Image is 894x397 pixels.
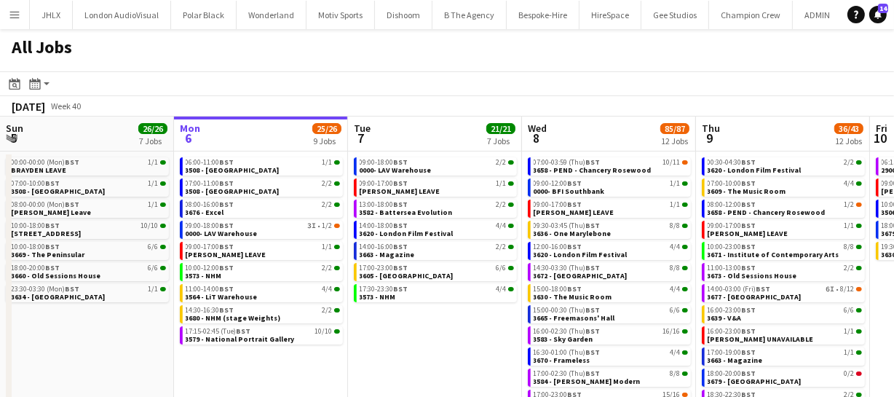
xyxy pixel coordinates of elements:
span: 16:00-23:00 [708,307,756,314]
div: 00:00-00:00 (Mon)BST1/1BRAYDEN LEAVE [6,157,169,178]
span: 3579 - National Portrait Gallery [186,334,295,344]
span: 8/8 [670,370,681,377]
span: 10:00-12:00 [186,264,234,272]
span: 1/1 [670,201,681,208]
a: 16:00-02:30 (Thu)BST16/163583 - Sky Garden [534,326,688,343]
div: 17:00-23:00BST6/63605 - [GEOGRAPHIC_DATA] [354,263,517,284]
button: Motiv Sports [306,1,375,29]
div: 18:00-20:00BST0/23679 - [GEOGRAPHIC_DATA] [702,369,865,390]
a: 18:00-20:00BST6/63660 - Old Sessions House [12,263,166,280]
button: ADMIN [793,1,842,29]
a: 14:00-18:00BST4/43620 - London Film Festival [360,221,514,237]
a: 10:00-12:00BST2/23573 - NHM [186,263,340,280]
span: 0000- LAV Warehouse [360,165,432,175]
div: 17:00-02:30 (Thu)BST8/83584 - [PERSON_NAME] Modern [528,369,691,390]
a: 09:00-18:00BST3I•1/20000- LAV Warehouse [186,221,340,237]
span: 3680 - NHM (stage Weights) [186,313,281,323]
div: [DATE] [12,99,45,114]
span: 3508 - Tottenham Hotspur Stadium [12,186,106,196]
span: ANDY LEAVE [534,208,614,217]
div: 07:00-03:59 (Thu)BST10/113658 - PEND - Chancery Rosewood [528,157,691,178]
span: 10/10 [141,222,159,229]
span: 14:00-18:00 [360,222,408,229]
span: 2/2 [323,201,333,208]
span: 07:00-03:59 (Thu) [534,159,601,166]
div: 23:30-03:30 (Mon)BST1/13634 - [GEOGRAPHIC_DATA] [6,284,169,305]
div: 08:00-00:00 (Mon)BST1/1[PERSON_NAME] Leave [6,200,169,221]
span: Chris Lane UNAVAILABLE [708,334,814,344]
span: 18:00-20:00 [12,264,60,272]
span: 15:00-00:30 (Thu) [534,307,601,314]
span: Tue [354,122,371,135]
span: BST [568,242,582,251]
span: 6/6 [670,307,681,314]
span: BST [394,242,408,251]
div: 07:00-11:00BST2/23508 - [GEOGRAPHIC_DATA] [180,178,343,200]
span: 2/2 [844,264,855,272]
span: 10:00-18:00 [12,243,60,251]
a: 14 [869,6,887,23]
span: 4/4 [497,222,507,229]
div: 09:00-17:00BST1/1[PERSON_NAME] LEAVE [354,178,517,200]
span: 10:00-23:00 [708,243,756,251]
span: BST [586,221,601,230]
span: 3609 - The Music Room [708,186,786,196]
a: 10:00-23:00BST8/83671 - Institute of Contemporary Arts [708,242,862,259]
span: 4/4 [670,349,681,356]
button: Dishoom [375,1,432,29]
a: 16:00-23:00BST1/1[PERSON_NAME] UNAVAILABLE [708,326,862,343]
div: 09:00-12:00BST1/10000- BFI Southbank [528,178,691,200]
span: 3508 - Tottenham Hotspur Stadium [186,186,280,196]
span: 00:30-04:30 [708,159,756,166]
div: 17:15-02:45 (Tue)BST10/103579 - National Portrait Gallery [180,326,343,347]
div: 10:00-23:00BST8/83671 - Institute of Contemporary Arts [702,242,865,263]
span: 23:30-03:30 (Mon) [12,286,80,293]
a: 08:00-00:00 (Mon)BST1/1[PERSON_NAME] Leave [12,200,166,216]
button: JHLX [30,1,73,29]
div: 10:00-12:00BST2/23573 - NHM [180,263,343,284]
span: BST [46,178,60,188]
span: 1/1 [149,201,159,208]
span: 3665 - Freemasons' Hall [534,313,615,323]
span: 1/1 [497,180,507,187]
a: 08:00-12:00BST1/23658 - PEND - Chancery Rosewood [708,200,862,216]
span: 3573 - NHM [186,271,222,280]
a: 17:00-23:00BST6/63605 - [GEOGRAPHIC_DATA] [360,263,514,280]
span: 10:00-18:00 [12,222,60,229]
span: BST [742,305,756,315]
span: 0000- BFI Southbank [534,186,605,196]
div: 16:00-23:00BST6/63639 - V&A [702,305,865,326]
a: 08:00-16:00BST2/23676 - Excel [186,200,340,216]
span: 4/4 [497,286,507,293]
span: 14:30-16:30 [186,307,234,314]
div: 11:00-13:00BST2/23673 - Old Sessions House [702,263,865,284]
span: 17:00-02:30 (Thu) [534,370,601,377]
span: BST [742,157,756,167]
span: 17:15-02:45 (Tue) [186,328,251,335]
span: 18:00-20:00 [708,370,756,377]
a: 09:00-12:00BST1/10000- BFI Southbank [534,178,688,195]
span: 17:30-23:30 [360,286,408,293]
a: 16:00-23:00BST6/63639 - V&A [708,305,862,322]
a: 10:00-18:00BST10/10[STREET_ADDRESS] [12,221,166,237]
div: • [186,222,340,229]
span: 1/1 [844,222,855,229]
span: BST [220,263,234,272]
span: BST [586,347,601,357]
button: London AudioVisual [73,1,171,29]
div: 07:00-10:00BST4/43609 - The Music Room [702,178,865,200]
span: 3636 - One Marylebone [534,229,612,238]
span: 07:00-11:00 [186,180,234,187]
span: 0000- LAV Warehouse [186,229,258,238]
span: 8/8 [844,243,855,251]
span: BST [742,200,756,209]
span: BST [220,284,234,294]
span: 1/1 [844,328,855,335]
span: 3564 - Trafalgar Square [12,229,82,238]
span: 08:00-16:00 [186,201,234,208]
span: 3583 - Sky Garden [534,334,593,344]
span: 4/4 [670,243,681,251]
span: Mon [180,122,200,135]
a: 17:00-19:00BST1/13663 - Magazine [708,347,862,364]
span: 4/4 [844,180,855,187]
